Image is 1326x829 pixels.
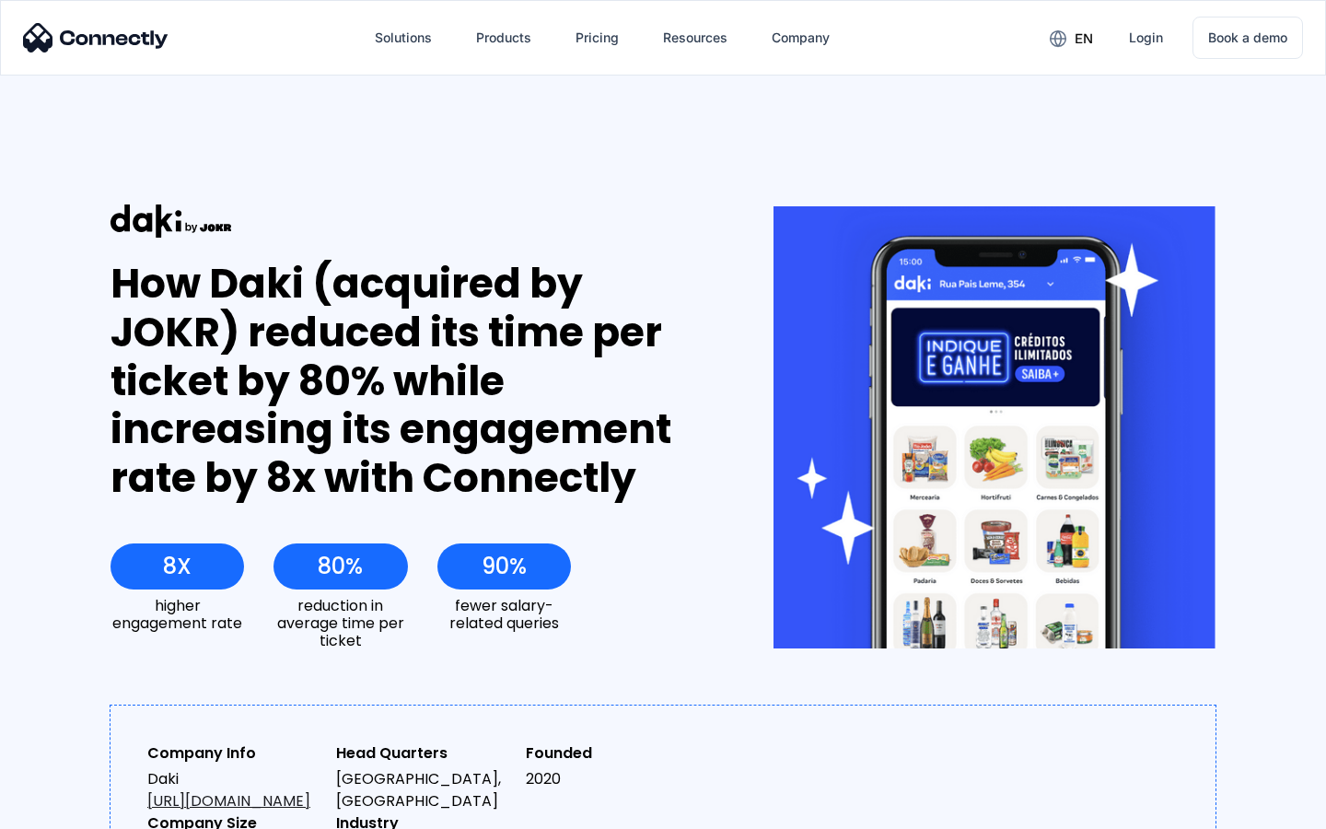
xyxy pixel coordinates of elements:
div: fewer salary-related queries [437,597,571,632]
ul: Language list [37,797,110,823]
div: Products [476,25,531,51]
img: Connectly Logo [23,23,169,53]
div: reduction in average time per ticket [273,597,407,650]
div: Resources [663,25,727,51]
div: 90% [482,554,527,579]
div: How Daki (acquired by JOKR) reduced its time per ticket by 80% while increasing its engagement ra... [110,260,706,503]
div: Company Info [147,742,321,765]
a: Pricing [561,16,634,60]
div: Daki [147,768,321,812]
div: Solutions [375,25,432,51]
div: 2020 [526,768,700,790]
div: Founded [526,742,700,765]
div: 8X [163,554,192,579]
div: Head Quarters [336,742,510,765]
a: [URL][DOMAIN_NAME] [147,790,310,811]
aside: Language selected: English [18,797,110,823]
div: Pricing [576,25,619,51]
a: Book a demo [1192,17,1303,59]
div: [GEOGRAPHIC_DATA], [GEOGRAPHIC_DATA] [336,768,510,812]
div: Login [1129,25,1163,51]
a: Login [1114,16,1178,60]
div: en [1075,26,1093,52]
div: higher engagement rate [110,597,244,632]
div: Company [772,25,830,51]
div: 80% [318,554,363,579]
